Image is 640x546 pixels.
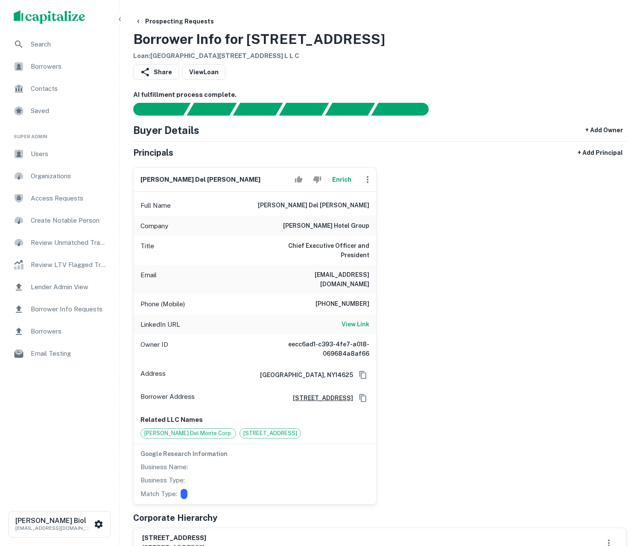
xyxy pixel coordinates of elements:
a: [STREET_ADDRESS] [286,393,353,403]
p: Related LLC Names [140,415,369,425]
h6: AI fulfillment process complete. [133,90,626,100]
a: Review LTV Flagged Transactions [7,255,112,275]
a: Users [7,144,112,164]
span: Organizations [31,171,107,181]
div: Documents found, AI parsing details... [233,103,283,116]
a: Search [7,34,112,55]
button: Prospecting Requests [132,14,217,29]
h5: Corporate Hierarchy [133,511,217,524]
h6: [PERSON_NAME] del [PERSON_NAME] [140,175,260,185]
button: + Add Principal [574,145,626,160]
h6: eecc6ad1-c393-4fe7-a018-069684a8af66 [267,340,369,358]
div: Principals found, AI now looking for contact information... [279,103,329,116]
span: Lender Admin View [31,282,107,292]
span: Access Requests [31,193,107,203]
h6: [GEOGRAPHIC_DATA], NY14625 [253,370,353,380]
p: Address [140,369,166,381]
p: Full Name [140,200,171,211]
h6: Loan : [GEOGRAPHIC_DATA][STREET_ADDRESS] L L C [133,51,385,61]
div: Sending borrower request to AI... [123,103,187,116]
a: Contacts [7,78,112,99]
span: Contacts [31,84,107,94]
h6: [EMAIL_ADDRESS][DOMAIN_NAME] [267,270,369,289]
button: Share [133,64,179,80]
span: Borrowers [31,326,107,337]
a: Lender Admin View [7,277,112,297]
span: Review LTV Flagged Transactions [31,260,107,270]
span: [STREET_ADDRESS] [240,429,301,438]
a: Access Requests [7,188,112,209]
h6: Chief Executive Officer and President [267,241,369,260]
button: Reject [310,171,324,188]
button: + Add Owner [582,122,626,138]
h6: [PERSON_NAME] hotel group [283,221,369,231]
h5: Principals [133,146,173,159]
span: Users [31,149,107,159]
a: Borrowers [7,321,112,342]
li: Super Admin [7,123,112,144]
button: Copy Address [357,392,369,404]
a: Organizations [7,166,112,186]
span: Search [31,39,107,49]
a: Email Testing [7,343,112,364]
h6: [PERSON_NAME] del [PERSON_NAME] [258,200,369,211]
div: Principals found, still searching for contact information. This may take time... [325,103,375,116]
p: Phone (Mobile) [140,299,185,309]
a: View Link [342,319,369,330]
p: Email [140,270,157,289]
span: Email Testing [31,349,107,359]
p: Title [140,241,154,260]
span: Borrowers [31,61,107,72]
button: Enrich [328,171,356,188]
h6: Google Research Information [140,449,369,459]
h6: [PHONE_NUMBER] [316,299,369,309]
h6: [PERSON_NAME] Biol [15,517,92,524]
p: Owner ID [140,340,168,358]
button: [PERSON_NAME] Biol[EMAIL_ADDRESS][DOMAIN_NAME] [9,511,111,537]
div: AI fulfillment process complete. [371,103,439,116]
span: Borrower Info Requests [31,304,107,314]
a: Borrowers [7,56,112,77]
a: Saved [7,101,112,121]
img: capitalize-logo.png [14,10,85,24]
a: Review Unmatched Transactions [7,232,112,253]
span: Review Unmatched Transactions [31,238,107,248]
h6: View Link [342,319,369,329]
p: Business Type: [140,475,185,485]
span: Create Notable Person [31,215,107,226]
h6: [STREET_ADDRESS] [142,533,206,543]
a: ViewLoan [182,64,225,80]
span: [PERSON_NAME] Del Monte Corp. [141,429,236,438]
span: Saved [31,106,107,116]
iframe: Chat Widget [597,478,640,519]
h3: Borrower Info for [STREET_ADDRESS] [133,29,385,49]
div: Your request is received and processing... [187,103,237,116]
a: Borrower Info Requests [7,299,112,319]
button: Accept [291,171,306,188]
h4: Buyer Details [133,122,199,138]
p: Business Name: [140,462,188,472]
a: Create Notable Person [7,210,112,231]
p: Match Type: [140,489,177,499]
p: Company [140,221,168,231]
button: Copy Address [357,369,369,381]
p: [EMAIL_ADDRESS][DOMAIN_NAME] [15,524,92,532]
p: LinkedIn URL [140,319,180,330]
p: Borrower Address [140,392,195,404]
